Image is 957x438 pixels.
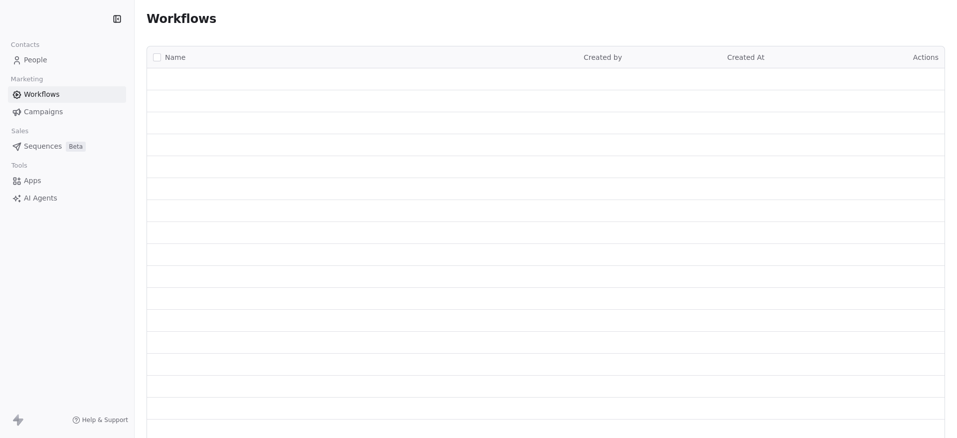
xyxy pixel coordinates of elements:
span: Actions [913,53,939,61]
span: Apps [24,176,41,186]
a: Workflows [8,86,126,103]
span: Sales [7,124,33,139]
span: People [24,55,47,65]
span: Beta [66,142,86,152]
span: Created At [727,53,765,61]
span: Name [165,52,185,63]
span: AI Agents [24,193,57,204]
a: Campaigns [8,104,126,120]
a: AI Agents [8,190,126,207]
span: Workflows [147,12,216,26]
span: Campaigns [24,107,63,117]
a: Apps [8,173,126,189]
span: Help & Support [82,416,128,424]
a: SequencesBeta [8,138,126,155]
span: Tools [7,158,31,173]
span: Sequences [24,141,62,152]
span: Contacts [6,37,44,52]
span: Marketing [6,72,47,87]
span: Workflows [24,89,60,100]
a: People [8,52,126,68]
a: Help & Support [72,416,128,424]
span: Created by [584,53,622,61]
